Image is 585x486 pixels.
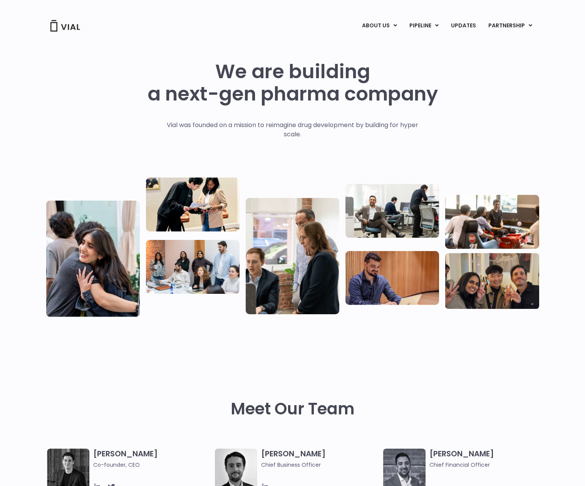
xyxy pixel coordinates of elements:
[482,19,538,32] a: PARTNERSHIPMenu Toggle
[345,251,439,305] img: Man working at a computer
[146,178,240,231] img: Two people looking at a paper talking.
[261,449,379,469] h3: [PERSON_NAME]
[429,461,548,469] span: Chief Financial Officer
[148,60,438,105] h1: We are building a next-gen pharma company
[246,198,339,314] img: Group of three people standing around a computer looking at the screen
[445,253,539,309] img: Group of 3 people smiling holding up the peace sign
[146,240,240,294] img: Eight people standing and sitting in an office
[356,19,403,32] a: ABOUT USMenu Toggle
[50,20,80,32] img: Vial Logo
[403,19,444,32] a: PIPELINEMenu Toggle
[93,449,211,469] h3: [PERSON_NAME]
[261,461,379,469] span: Chief Business Officer
[445,195,539,249] img: Group of people playing whirlyball
[231,400,355,418] h2: Meet Our Team
[46,200,140,317] img: Vial Life
[345,184,439,238] img: Three people working in an office
[445,19,482,32] a: UPDATES
[93,461,211,469] span: Co-founder, CEO
[159,121,426,139] p: Vial was founded on a mission to reimagine drug development by building for hyper scale.
[429,449,548,469] h3: [PERSON_NAME]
